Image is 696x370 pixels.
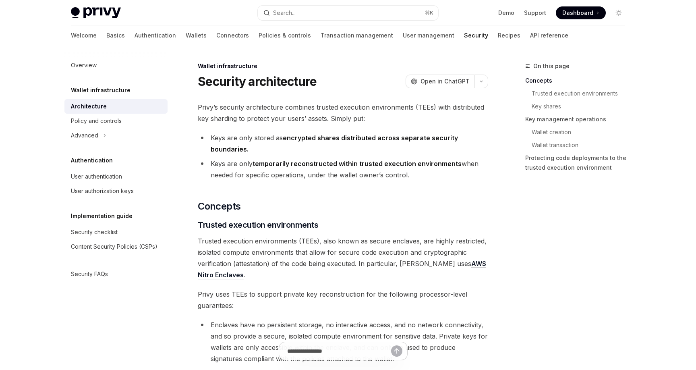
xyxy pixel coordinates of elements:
[525,152,632,174] a: Protecting code deployments to the trusted execution environment
[135,26,176,45] a: Authentication
[71,85,130,95] h5: Wallet infrastructure
[198,235,488,281] span: Trusted execution environments (TEEs), also known as secure enclaves, are highly restricted, isol...
[64,239,168,254] a: Content Security Policies (CSPs)
[391,345,402,357] button: Send message
[64,169,168,184] a: User authentication
[425,10,433,16] span: ⌘ K
[198,319,488,364] li: Enclaves have no persistent storage, no interactive access, and no network connectivity, and so p...
[71,60,97,70] div: Overview
[71,116,122,126] div: Policy and controls
[71,7,121,19] img: light logo
[198,200,240,213] span: Concepts
[403,26,454,45] a: User management
[64,58,168,73] a: Overview
[562,9,593,17] span: Dashboard
[64,99,168,114] a: Architecture
[612,6,625,19] button: Toggle dark mode
[71,26,97,45] a: Welcome
[64,267,168,281] a: Security FAQs
[321,26,393,45] a: Transaction management
[253,160,462,168] strong: temporarily reconstructed within trusted execution environments
[525,126,632,139] a: Wallet creation
[498,9,514,17] a: Demo
[198,219,318,231] span: Trusted execution environments
[216,26,249,45] a: Connectors
[71,211,133,221] h5: Implementation guide
[71,131,98,140] div: Advanced
[71,186,134,196] div: User authorization keys
[525,74,632,87] a: Concepts
[198,62,488,70] div: Wallet infrastructure
[464,26,488,45] a: Security
[71,156,113,165] h5: Authentication
[71,172,122,181] div: User authentication
[259,26,311,45] a: Policies & controls
[525,87,632,100] a: Trusted execution environments
[530,26,568,45] a: API reference
[64,114,168,128] a: Policy and controls
[533,61,570,71] span: On this page
[498,26,520,45] a: Recipes
[525,113,632,126] a: Key management operations
[524,9,546,17] a: Support
[556,6,606,19] a: Dashboard
[71,227,118,237] div: Security checklist
[420,77,470,85] span: Open in ChatGPT
[198,158,488,181] li: Keys are only when needed for specific operations, under the wallet owner’s control.
[525,100,632,113] a: Key shares
[186,26,207,45] a: Wallets
[198,289,488,311] span: Privy uses TEEs to support private key reconstruction for the following processor-level guarantees:
[287,342,391,360] input: Ask a question...
[106,26,125,45] a: Basics
[198,132,488,155] li: Keys are only stored as
[64,184,168,198] a: User authorization keys
[273,8,296,18] div: Search...
[198,74,317,89] h1: Security architecture
[71,242,157,252] div: Content Security Policies (CSPs)
[211,134,458,153] strong: encrypted shares distributed across separate security boundaries.
[71,102,107,111] div: Architecture
[258,6,438,20] button: Open search
[525,139,632,152] a: Wallet transaction
[71,269,108,279] div: Security FAQs
[198,102,488,124] span: Privy’s security architecture combines trusted execution environments (TEEs) with distributed key...
[64,128,168,143] button: Toggle Advanced section
[64,225,168,239] a: Security checklist
[406,75,474,88] button: Open in ChatGPT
